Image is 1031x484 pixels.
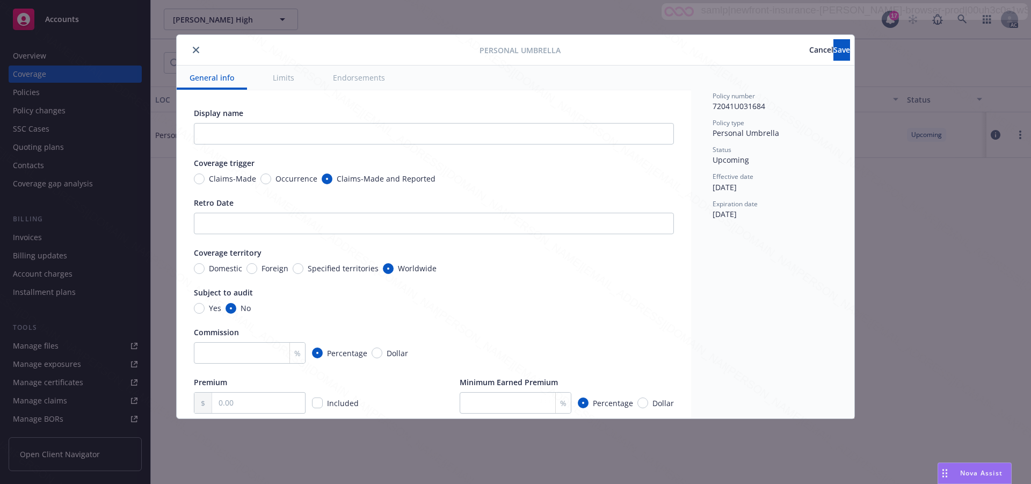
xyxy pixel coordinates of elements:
span: [DATE] [713,182,737,192]
span: Worldwide [398,263,437,274]
span: Included [327,398,359,408]
div: Drag to move [938,463,952,483]
span: Foreign [262,263,288,274]
input: No [226,303,236,314]
span: Save [833,45,850,55]
button: Nova Assist [938,463,1012,484]
span: Expiration date [713,199,758,208]
span: Retro Date [194,198,234,208]
span: Personal Umbrella [713,128,779,138]
span: Policy number [713,91,755,100]
input: Specified territories [293,263,303,274]
input: Claims-Made [194,174,205,184]
span: Effective date [713,172,753,181]
span: Percentage [593,398,633,409]
span: Domestic [209,263,242,274]
span: Claims-Made and Reported [337,173,435,184]
span: Commission [194,327,239,337]
button: close [190,44,202,56]
span: Percentage [327,348,367,359]
span: Dollar [387,348,408,359]
button: Save [833,39,850,61]
span: % [294,348,301,359]
span: Upcoming [713,155,749,165]
span: Coverage territory [194,248,262,258]
span: Nova Assist [960,468,1003,478]
button: Cancel [809,39,833,61]
input: Domestic [194,263,205,274]
button: Endorsements [320,66,398,90]
span: Claims-Made [209,173,256,184]
span: Specified territories [308,263,379,274]
span: Coverage trigger [194,158,255,168]
span: Occurrence [275,173,317,184]
input: Worldwide [383,263,394,274]
span: [DATE] [713,209,737,219]
span: Cancel [809,45,833,55]
span: Display name [194,108,243,118]
span: No [241,302,251,314]
input: Claims-Made and Reported [322,174,332,184]
span: 72041U031684 [713,101,765,111]
input: Yes [194,303,205,314]
span: Yes [209,302,221,314]
span: Status [713,145,731,154]
span: Policy type [713,118,744,127]
input: Dollar [637,398,648,408]
span: Dollar [652,398,674,409]
button: General info [177,66,247,90]
input: Foreign [246,263,257,274]
span: Minimum Earned Premium [460,377,558,387]
span: Subject to audit [194,287,253,298]
button: Limits [260,66,307,90]
input: 0.00 [212,393,305,413]
input: Dollar [372,348,382,358]
span: % [560,398,567,409]
span: Premium [194,377,227,387]
input: Percentage [312,348,323,358]
input: Occurrence [260,174,271,184]
span: Personal Umbrella [480,45,561,56]
input: Percentage [578,398,589,408]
